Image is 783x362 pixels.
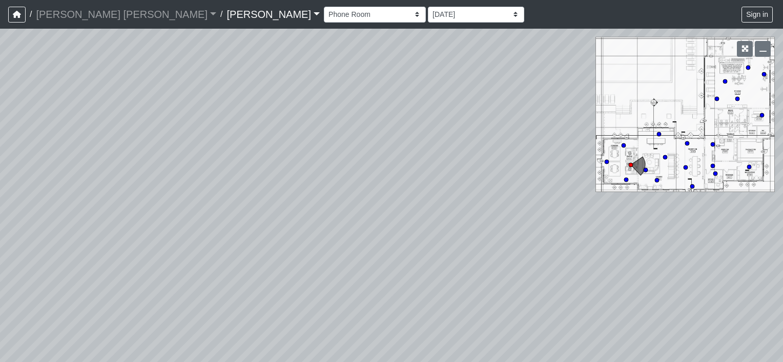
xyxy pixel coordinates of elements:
[8,342,68,362] iframe: Ybug feedback widget
[227,4,320,25] a: [PERSON_NAME]
[26,4,36,25] span: /
[36,4,216,25] a: [PERSON_NAME] [PERSON_NAME]
[741,7,773,23] button: Sign in
[216,4,226,25] span: /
